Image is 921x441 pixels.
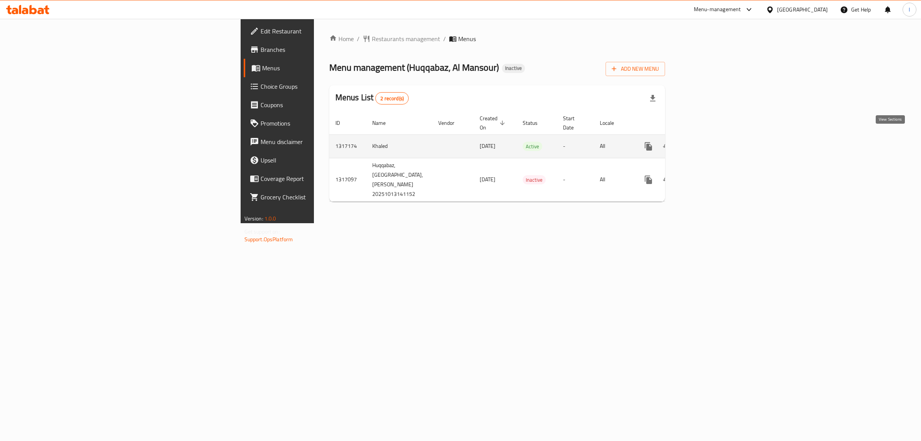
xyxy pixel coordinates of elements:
[244,214,263,224] span: Version:
[658,171,676,189] button: Change Status
[244,40,394,59] a: Branches
[606,62,665,76] button: Add New Menu
[612,64,659,74] span: Add New Menu
[438,118,464,128] span: Vendor
[443,34,446,43] li: /
[375,92,409,104] div: Total records count
[523,176,546,184] span: Inactive
[329,111,719,202] table: enhanced table
[262,63,388,73] span: Menus
[909,5,910,14] span: l
[366,158,432,201] td: Huqqabaz, [GEOGRAPHIC_DATA],[PERSON_NAME] 20251013141152
[633,111,719,135] th: Actions
[244,22,394,40] a: Edit Restaurant
[523,118,548,128] span: Status
[261,27,388,36] span: Edit Restaurant
[557,158,594,201] td: -
[261,174,388,183] span: Coverage Report
[261,119,388,128] span: Promotions
[244,188,394,206] a: Grocery Checklist
[523,142,542,151] span: Active
[777,5,828,14] div: [GEOGRAPHIC_DATA]
[694,5,741,14] div: Menu-management
[261,192,388,202] span: Grocery Checklist
[329,34,665,43] nav: breadcrumb
[644,89,662,108] div: Export file
[244,151,394,169] a: Upsell
[244,77,394,96] a: Choice Groups
[372,34,440,43] span: Restaurants management
[244,133,394,151] a: Menu disclaimer
[264,214,276,224] span: 1.0.0
[335,118,350,128] span: ID
[335,92,409,104] h2: Menus List
[244,96,394,114] a: Coupons
[366,134,432,158] td: Khaled
[372,118,396,128] span: Name
[376,95,408,102] span: 2 record(s)
[639,171,658,189] button: more
[261,156,388,165] span: Upsell
[244,234,293,244] a: Support.OpsPlatform
[244,114,394,133] a: Promotions
[244,169,394,188] a: Coverage Report
[329,59,499,76] span: Menu management ( Huqqabaz, Al Mansour )
[502,65,525,71] span: Inactive
[480,141,495,151] span: [DATE]
[480,174,495,184] span: [DATE]
[594,134,633,158] td: All
[458,34,476,43] span: Menus
[363,34,440,43] a: Restaurants management
[600,118,624,128] span: Locale
[261,82,388,91] span: Choice Groups
[261,137,388,146] span: Menu disclaimer
[244,227,280,237] span: Get support on:
[261,100,388,109] span: Coupons
[480,114,507,132] span: Created On
[261,45,388,54] span: Branches
[557,134,594,158] td: -
[639,137,658,156] button: more
[563,114,584,132] span: Start Date
[244,59,394,77] a: Menus
[594,158,633,201] td: All
[502,64,525,73] div: Inactive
